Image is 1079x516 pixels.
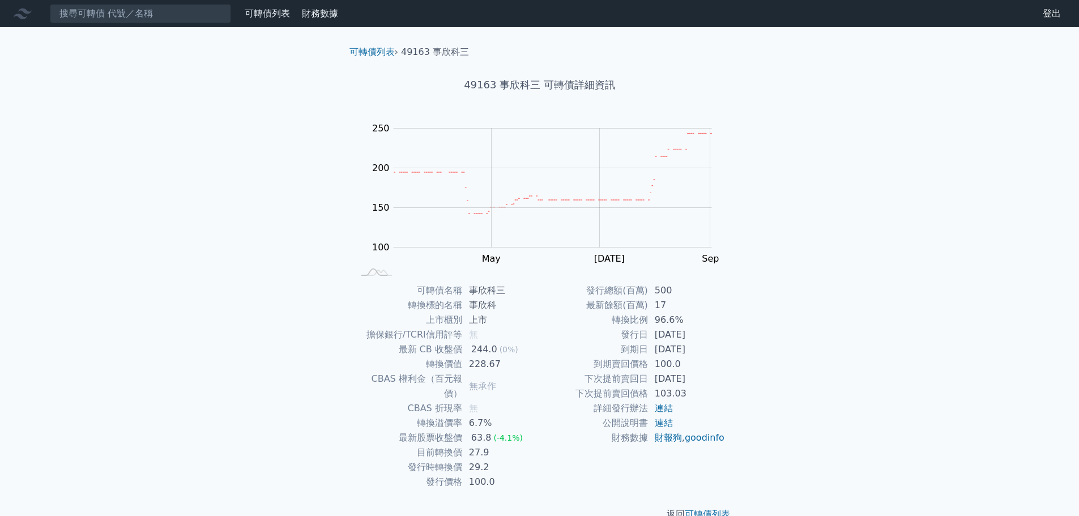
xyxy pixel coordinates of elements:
[462,475,540,489] td: 100.0
[648,313,726,327] td: 96.6%
[354,298,462,313] td: 轉換標的名稱
[354,342,462,357] td: 最新 CB 收盤價
[354,357,462,372] td: 轉換價值
[482,253,501,264] tspan: May
[462,283,540,298] td: 事欣科三
[354,430,462,445] td: 最新股票收盤價
[540,357,648,372] td: 到期賣回價格
[302,8,338,19] a: 財務數據
[540,401,648,416] td: 詳細發行辦法
[349,46,395,57] a: 可轉債列表
[540,372,648,386] td: 下次提前賣回日
[493,433,523,442] span: (-4.1%)
[469,430,494,445] div: 63.8
[469,403,478,413] span: 無
[354,372,462,401] td: CBAS 權利金（百元報價）
[648,430,726,445] td: ,
[354,445,462,460] td: 目前轉換價
[648,372,726,386] td: [DATE]
[594,253,625,264] tspan: [DATE]
[540,342,648,357] td: 到期日
[354,313,462,327] td: 上市櫃別
[540,386,648,401] td: 下次提前賣回價格
[349,45,398,59] li: ›
[340,77,739,93] h1: 49163 事欣科三 可轉債詳細資訊
[655,432,682,443] a: 財報狗
[462,357,540,372] td: 228.67
[469,381,496,391] span: 無承作
[366,123,729,287] g: Chart
[354,460,462,475] td: 發行時轉換價
[462,445,540,460] td: 27.9
[354,401,462,416] td: CBAS 折現率
[469,342,500,357] div: 244.0
[648,327,726,342] td: [DATE]
[540,283,648,298] td: 發行總額(百萬)
[50,4,231,23] input: 搜尋可轉債 代號／名稱
[462,298,540,313] td: 事欣科
[540,313,648,327] td: 轉換比例
[702,253,719,264] tspan: Sep
[469,329,478,340] span: 無
[685,432,724,443] a: goodinfo
[648,357,726,372] td: 100.0
[648,386,726,401] td: 103.03
[648,342,726,357] td: [DATE]
[540,416,648,430] td: 公開說明書
[372,202,390,213] tspan: 150
[655,417,673,428] a: 連結
[354,416,462,430] td: 轉換溢價率
[462,460,540,475] td: 29.2
[354,283,462,298] td: 可轉債名稱
[1034,5,1070,23] a: 登出
[655,403,673,413] a: 連結
[462,416,540,430] td: 6.7%
[462,313,540,327] td: 上市
[245,8,290,19] a: 可轉債列表
[540,430,648,445] td: 財務數據
[401,45,469,59] li: 49163 事欣科三
[354,327,462,342] td: 擔保銀行/TCRI信用評等
[372,242,390,253] tspan: 100
[648,283,726,298] td: 500
[648,298,726,313] td: 17
[372,123,390,134] tspan: 250
[540,298,648,313] td: 最新餘額(百萬)
[500,345,518,354] span: (0%)
[372,163,390,173] tspan: 200
[540,327,648,342] td: 發行日
[354,475,462,489] td: 發行價格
